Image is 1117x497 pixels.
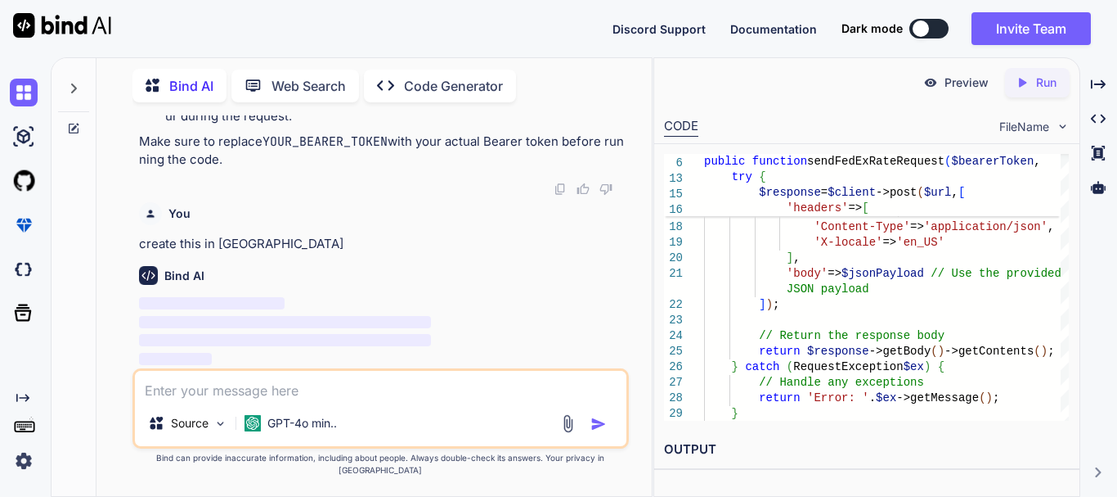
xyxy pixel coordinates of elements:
span: ] [787,251,793,264]
img: icon [590,416,607,432]
span: // Return the response body [759,329,944,342]
p: Preview [944,75,989,91]
span: RequestException [793,360,903,373]
p: Web Search [271,76,346,96]
span: ( [1034,345,1040,358]
span: . [869,391,876,404]
img: like [576,183,590,196]
button: Documentation [730,20,817,38]
div: 25 [664,344,683,359]
span: return [759,345,800,358]
span: $ex [904,360,924,373]
span: { [759,170,765,183]
p: Run [1036,75,1056,91]
span: ( [944,155,951,168]
span: 13 [664,171,683,187]
div: 18 [664,219,683,235]
span: , [952,186,958,199]
h2: OUTPUT [654,431,1079,469]
span: ‌ [139,316,431,328]
span: $bearerToken [814,205,896,218]
span: ) [766,298,773,311]
span: ->post [876,186,917,199]
span: = [821,186,828,199]
span: public [704,155,745,168]
button: Discord Support [612,20,706,38]
span: ‌ [139,334,431,346]
span: [ [958,186,965,199]
div: 28 [664,391,683,406]
div: 29 [664,406,683,422]
span: JSON payload [787,282,869,296]
img: chevron down [1056,120,1070,133]
span: , [1034,155,1040,168]
span: => [882,236,896,249]
button: Invite Team [971,12,1091,45]
span: Dark mode [841,20,903,37]
span: } [732,407,738,420]
h6: You [168,206,191,222]
span: 'application/json' [924,220,1047,233]
span: $ex [876,391,896,404]
span: 15 [664,187,683,202]
img: darkCloudIdeIcon [10,255,38,283]
span: , [793,251,800,264]
span: ; [1047,345,1054,358]
p: Make sure to replace with your actual Bearer token before running the code. [139,133,626,169]
span: => [910,220,924,233]
div: CODE [664,117,698,137]
img: GPT-4o mini [244,415,261,431]
span: => [848,201,862,215]
span: ( [931,345,937,358]
span: ; [993,391,999,404]
span: 'Content-Type' [814,220,910,233]
span: ‌ [139,353,212,365]
span: ( [979,391,985,404]
span: 'Error: ' [807,391,869,404]
span: $response [807,345,869,358]
span: 'headers' [787,201,849,215]
span: ; [773,298,779,311]
div: 19 [664,235,683,251]
div: 22 [664,297,683,313]
span: Documentation [730,22,817,36]
span: [ [862,201,868,215]
span: { [938,360,944,373]
img: settings [10,447,38,475]
div: 20 [664,251,683,266]
span: return [759,391,800,404]
span: ) [1041,345,1047,358]
img: attachment [558,414,577,433]
p: Bind AI [169,76,213,96]
h6: Bind AI [164,268,204,284]
span: , [896,205,903,218]
p: create this in [GEOGRAPHIC_DATA] [139,235,626,254]
span: ( [917,186,924,199]
div: 26 [664,359,683,375]
span: catch [745,360,779,373]
p: GPT-4o min.. [267,415,337,431]
span: $response [759,186,821,199]
span: 'body' [787,267,828,280]
div: 21 [664,266,683,282]
span: ->getContents [944,345,1034,358]
span: , [1047,220,1054,233]
span: ->getMessage [896,391,979,404]
span: ( [787,360,793,373]
img: dislike [599,183,612,196]
span: ‌ [139,297,285,309]
div: 23 [664,313,683,328]
img: copy [554,183,567,196]
code: YOUR_BEARER_TOKEN [262,133,388,150]
div: 27 [664,375,683,391]
div: 24 [664,328,683,344]
img: Bind AI [13,13,111,38]
p: Bind can provide inaccurate information, including about people. Always double-check its answers.... [132,452,629,477]
img: ai-studio [10,123,38,151]
span: FileName [999,119,1049,135]
span: 6 [664,156,683,171]
span: } [732,360,738,373]
span: ) [924,360,931,373]
span: Discord Support [612,22,706,36]
span: $jsonPayload [841,267,924,280]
